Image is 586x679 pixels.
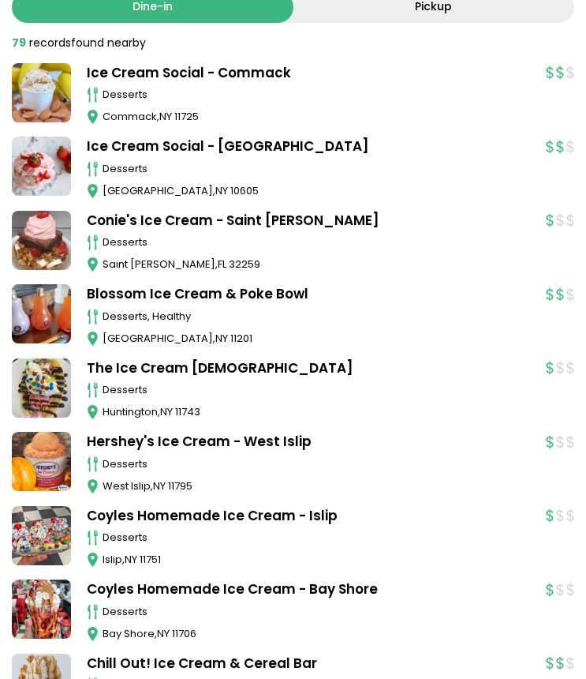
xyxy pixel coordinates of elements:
img: cutlery_icon.svg [87,87,99,103]
span: records [29,35,71,51]
span: NY [160,404,173,419]
a: Coyles Homemade Ice Cream - Bay Shore [87,580,530,600]
div: , [103,257,530,272]
div: , [103,478,530,494]
div: desserts [103,456,530,472]
img: map_icon.svg [87,552,99,568]
a: The Ice Cream [DEMOGRAPHIC_DATA] [87,358,530,379]
img: cutlery_icon.svg [87,161,99,177]
span: [GEOGRAPHIC_DATA] [103,183,213,198]
div: found nearby [12,35,146,51]
span: 11743 [175,404,200,419]
img: cutlery_icon.svg [87,604,99,620]
a: Conie's Ice Cream - Saint [PERSON_NAME] [87,211,530,231]
a: Blossom Ice Cream & Poke Bowl [87,284,530,305]
div: desserts [103,87,530,103]
a: Chill Out! Ice Cream & Cereal Bar [87,654,530,674]
span: Commack [103,109,157,124]
span: NY [157,626,170,641]
span: 11706 [172,626,196,641]
span: West Islip [103,478,151,493]
span: NY [125,552,137,567]
span: NY [215,331,228,346]
div: Desserts [103,604,530,620]
div: , [103,626,530,642]
img: cutlery_icon.svg [87,309,99,324]
img: cutlery_icon.svg [87,530,99,546]
img: map_icon.svg [87,626,99,642]
span: Bay Shore [103,626,155,641]
span: 11201 [230,331,252,346]
span: 11725 [174,109,199,124]
span: Saint [PERSON_NAME] [103,257,215,272]
span: Huntington [103,404,158,419]
a: Ice Cream Social - [GEOGRAPHIC_DATA] [87,137,530,157]
img: map_icon.svg [87,109,99,125]
a: Hershey's Ice Cream - West Islip [87,432,530,452]
img: cutlery_icon.svg [87,382,99,398]
span: FL [218,257,226,272]
div: desserts [103,161,530,177]
div: Desserts [103,530,530,546]
div: desserts [103,382,530,398]
div: desserts, healthy [103,309,530,324]
a: Ice Cream Social - Commack [87,63,530,84]
div: , [103,331,530,347]
div: , [103,109,530,125]
span: NY [215,183,228,198]
img: map_icon.svg [87,331,99,347]
img: map_icon.svg [87,257,99,272]
img: map_icon.svg [87,183,99,199]
span: 10605 [230,183,259,198]
div: desserts [103,234,530,250]
span: 32259 [229,257,260,272]
img: map_icon.svg [87,478,99,494]
span: Islip [103,552,122,567]
div: , [103,552,530,568]
span: NY [159,109,172,124]
span: 11751 [140,552,161,567]
a: Coyles Homemade Ice Cream - Islip [87,506,530,527]
img: cutlery_icon.svg [87,456,99,472]
img: cutlery_icon.svg [87,234,99,250]
div: , [103,183,530,199]
strong: 79 [12,35,26,51]
span: [GEOGRAPHIC_DATA] [103,331,213,346]
img: map_icon.svg [87,404,99,420]
div: , [103,404,530,420]
span: NY [153,478,166,493]
span: 11795 [168,478,192,493]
